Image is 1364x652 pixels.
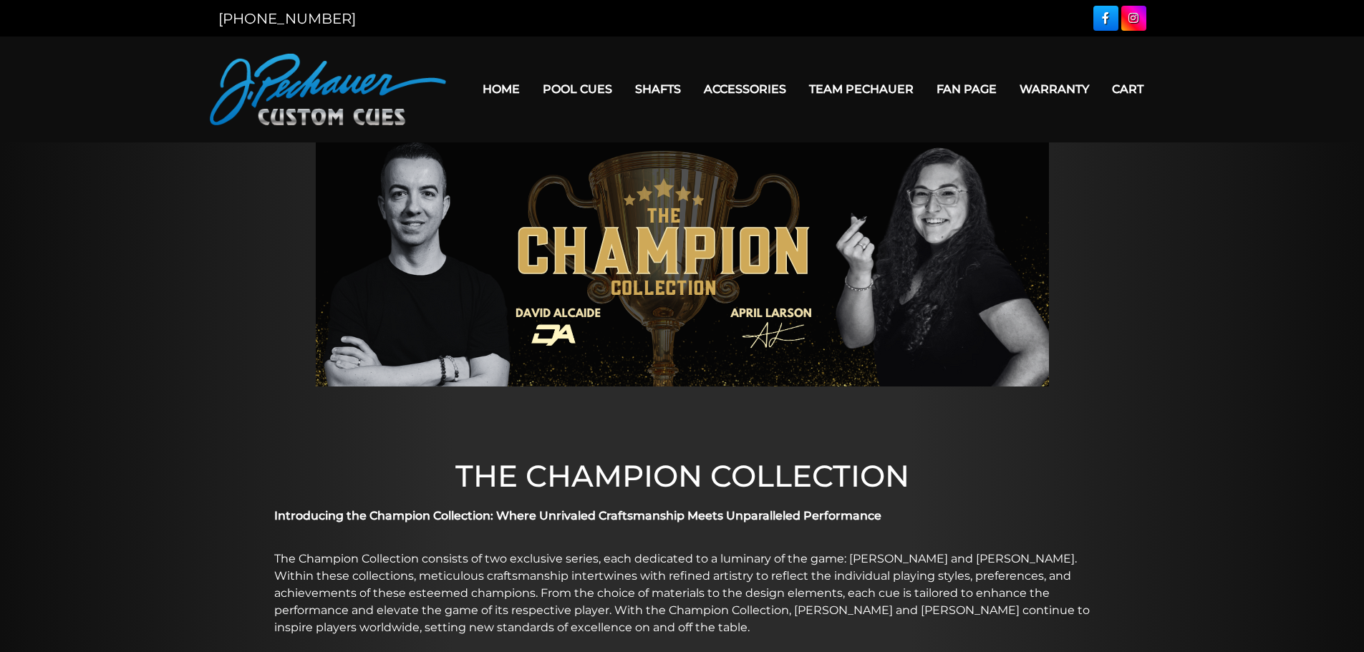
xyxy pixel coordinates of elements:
a: Pool Cues [531,71,624,107]
strong: Introducing the Champion Collection: Where Unrivaled Craftsmanship Meets Unparalleled Performance [274,509,881,522]
a: Accessories [692,71,798,107]
a: Team Pechauer [798,71,925,107]
a: [PHONE_NUMBER] [218,10,356,27]
img: Pechauer Custom Cues [210,54,446,125]
a: Warranty [1008,71,1101,107]
a: Cart [1101,71,1155,107]
p: The Champion Collection consists of two exclusive series, each dedicated to a luminary of the gam... [274,550,1090,636]
a: Shafts [624,71,692,107]
a: Home [471,71,531,107]
a: Fan Page [925,71,1008,107]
